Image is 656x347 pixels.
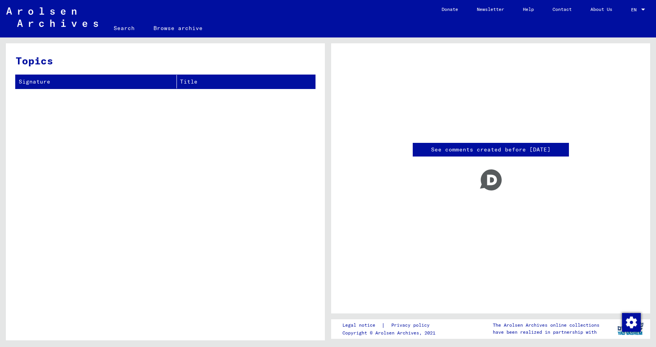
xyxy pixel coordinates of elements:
[631,7,640,12] span: EN
[493,329,599,336] p: have been realized in partnership with
[177,75,315,89] th: Title
[6,7,98,27] img: Arolsen_neg.svg
[342,321,439,329] div: |
[16,75,177,89] th: Signature
[144,19,212,37] a: Browse archive
[622,313,641,332] img: Change consent
[16,53,315,68] h3: Topics
[493,322,599,329] p: The Arolsen Archives online collections
[431,146,551,154] a: See comments created before [DATE]
[104,19,144,37] a: Search
[616,319,645,338] img: yv_logo.png
[385,321,439,329] a: Privacy policy
[342,329,439,336] p: Copyright © Arolsen Archives, 2021
[342,321,381,329] a: Legal notice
